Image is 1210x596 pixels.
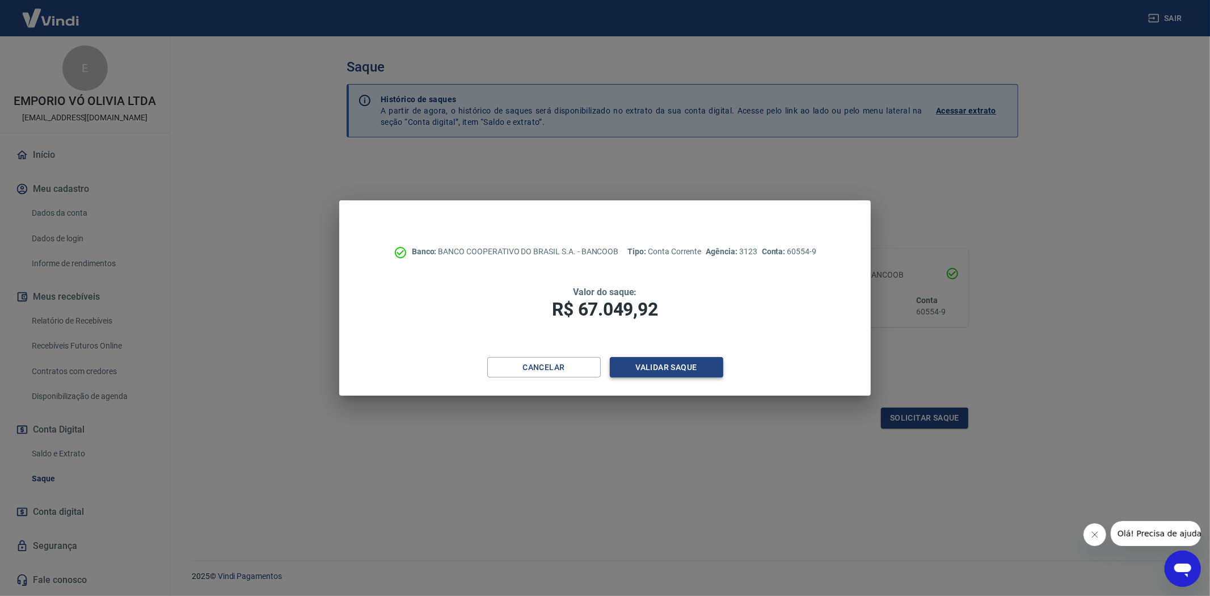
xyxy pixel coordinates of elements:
span: Agência: [706,247,739,256]
p: Conta Corrente [627,246,701,258]
iframe: Botão para abrir a janela de mensagens [1165,551,1201,587]
iframe: Fechar mensagem [1083,523,1106,546]
span: Valor do saque: [573,287,636,297]
button: Cancelar [487,357,601,378]
span: Banco: [412,247,439,256]
span: Tipo: [627,247,648,256]
span: Olá! Precisa de ajuda? [7,8,95,17]
p: 60554-9 [762,246,816,258]
p: 3123 [706,246,757,258]
iframe: Mensagem da empresa [1111,521,1201,546]
span: Conta: [762,247,787,256]
span: R$ 67.049,92 [552,299,657,320]
p: BANCO COOPERATIVO DO BRASIL S.A. - BANCOOB [412,246,619,258]
button: Validar saque [610,357,723,378]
